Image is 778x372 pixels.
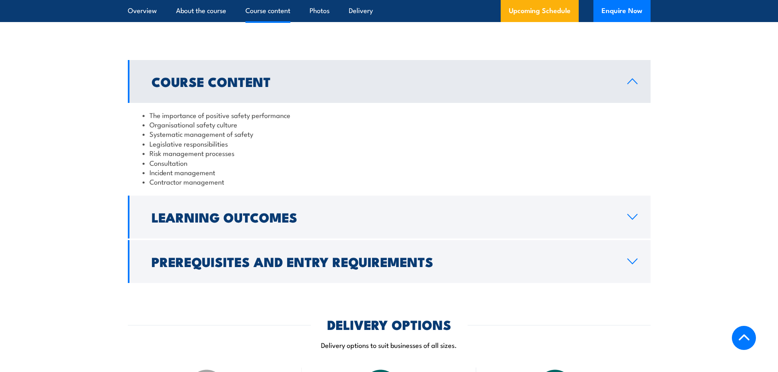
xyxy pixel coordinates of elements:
[128,340,651,350] p: Delivery options to suit businesses of all sizes.
[143,129,636,138] li: Systematic management of safety
[143,167,636,177] li: Incident management
[152,211,614,223] h2: Learning Outcomes
[327,319,451,330] h2: DELIVERY OPTIONS
[143,110,636,120] li: The importance of positive safety performance
[152,256,614,267] h2: Prerequisites and Entry Requirements
[143,148,636,158] li: Risk management processes
[143,158,636,167] li: Consultation
[143,120,636,129] li: Organisational safety culture
[143,139,636,148] li: Legislative responsibilities
[143,177,636,186] li: Contractor management
[128,196,651,238] a: Learning Outcomes
[128,240,651,283] a: Prerequisites and Entry Requirements
[128,60,651,103] a: Course Content
[152,76,614,87] h2: Course Content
